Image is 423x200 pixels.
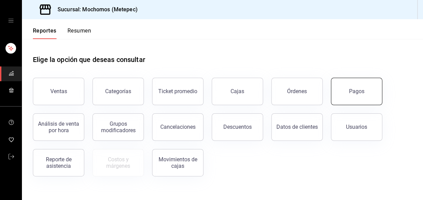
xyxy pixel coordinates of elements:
[33,78,84,105] button: Ventas
[152,78,203,105] button: Ticket promedio
[158,88,197,95] div: Ticket promedio
[8,18,14,23] button: open drawer
[97,156,139,169] div: Costos y márgenes
[92,78,144,105] button: Categorías
[33,27,57,39] button: Reportes
[152,113,203,141] button: Cancelaciones
[271,78,323,105] button: Órdenes
[212,78,263,105] button: Cajas
[212,113,263,141] button: Descuentos
[92,149,144,176] button: Contrata inventarios para ver este reporte
[160,124,196,130] div: Cancelaciones
[331,113,382,141] button: Usuarios
[52,5,138,14] h3: Sucursal: Mochomos (Metepec)
[331,78,382,105] button: Pagos
[231,88,244,95] div: Cajas
[92,113,144,141] button: Grupos modificadores
[276,124,318,130] div: Datos de clientes
[349,88,364,95] div: Pagos
[157,156,199,169] div: Movimientos de cajas
[37,156,80,169] div: Reporte de asistencia
[50,88,67,95] div: Ventas
[287,88,307,95] div: Órdenes
[152,149,203,176] button: Movimientos de cajas
[223,124,252,130] div: Descuentos
[105,88,131,95] div: Categorías
[97,121,139,134] div: Grupos modificadores
[346,124,367,130] div: Usuarios
[33,149,84,176] button: Reporte de asistencia
[33,27,91,39] div: navigation tabs
[33,54,145,65] h1: Elige la opción que deseas consultar
[271,113,323,141] button: Datos de clientes
[37,121,80,134] div: Análisis de venta por hora
[67,27,91,39] button: Resumen
[33,113,84,141] button: Análisis de venta por hora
